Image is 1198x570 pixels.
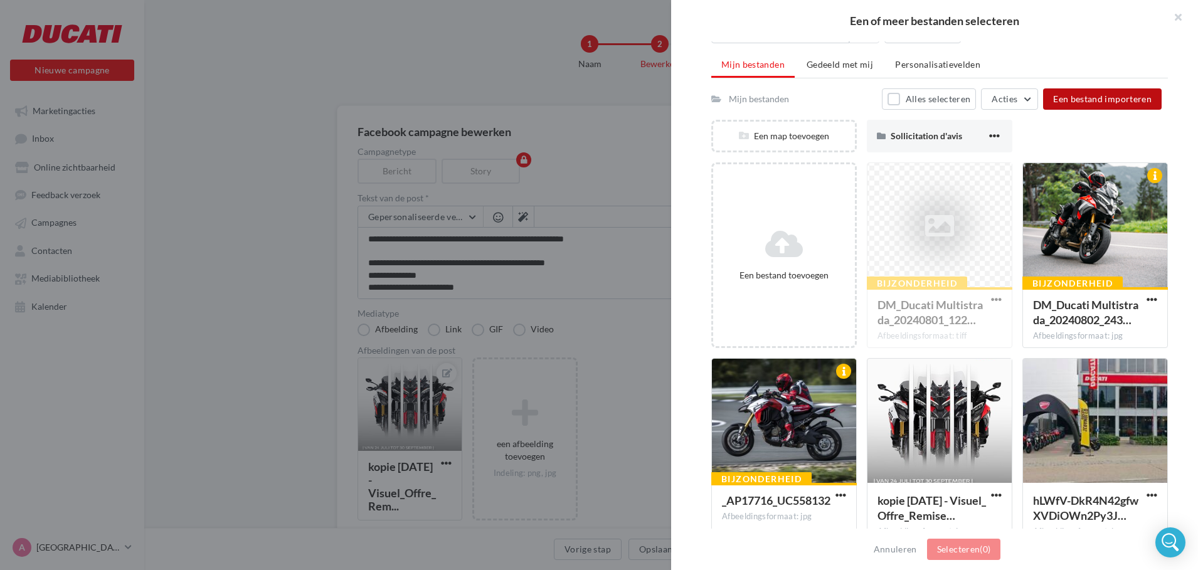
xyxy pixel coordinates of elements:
[722,493,830,507] span: _AP17716_UC558132
[1033,330,1157,342] div: Afbeeldingsformaat: jpg
[1155,527,1185,557] div: Open Intercom Messenger
[869,542,922,557] button: Annuleren
[691,15,1178,26] h2: Een of meer bestanden selecteren
[722,511,846,522] div: Afbeeldingsformaat: jpg
[807,59,873,70] span: Gedeeld met mij
[981,88,1038,110] button: Acties
[1043,88,1162,110] button: Een bestand importeren
[729,93,789,105] div: Mijn bestanden
[1033,298,1138,327] span: DM_Ducati Multistrada_20240802_24301_UC682500
[891,130,962,141] span: Sollicitation d'avis
[877,493,986,522] span: kopie 27-08-2025 - Visuel_Offre_Remise_MTS_Feed_Benelux NL
[980,544,990,554] span: (0)
[927,539,1001,560] button: Selecteren(0)
[1033,526,1157,537] div: Afbeeldingsformaat: jpeg
[877,526,1002,537] div: Afbeeldingsformaat: jpeg
[1033,493,1138,522] span: hLWfV-DkR4N42gfwXVDiOWn2Py3J7wlWaXgcNDj8paT95O8lK5CJz28YAJUYNNEAN-N3QZZkDfaygrVA=s0
[882,88,976,110] button: Alles selecteren
[711,472,812,486] div: Bijzonderheid
[713,130,855,142] div: Een map toevoegen
[721,59,785,70] span: Mijn bestanden
[895,59,980,70] span: Personalisatievelden
[718,269,850,282] div: Een bestand toevoegen
[1053,93,1152,104] span: Een bestand importeren
[992,93,1017,104] span: Acties
[1022,277,1123,290] div: Bijzonderheid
